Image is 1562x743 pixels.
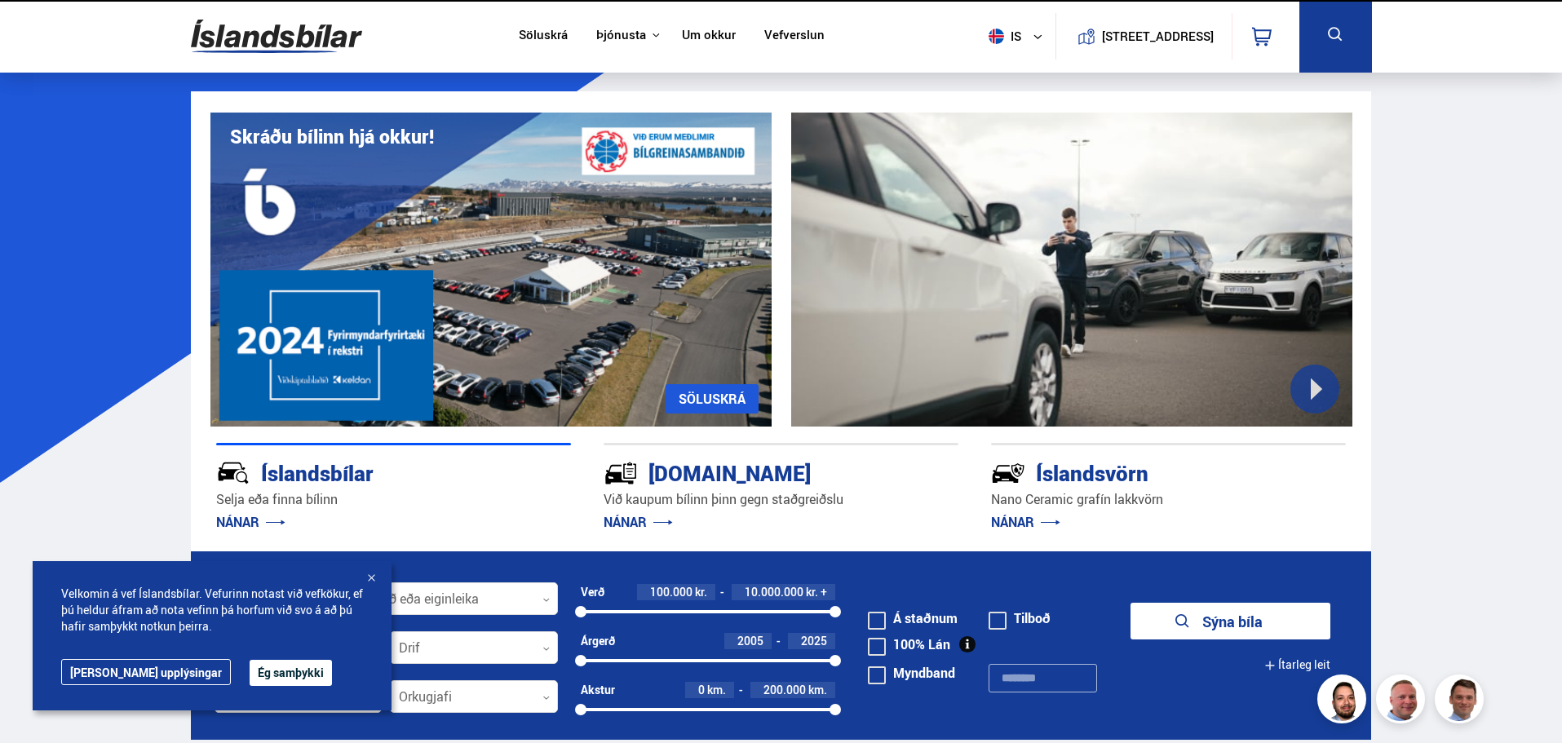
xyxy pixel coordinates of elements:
button: Ítarleg leit [1264,647,1330,683]
img: tr5P-W3DuiFaO7aO.svg [604,456,638,490]
span: kr. [806,586,818,599]
img: eKx6w-_Home_640_.png [210,113,772,427]
img: -Svtn6bYgwAsiwNX.svg [991,456,1025,490]
p: Við kaupum bílinn þinn gegn staðgreiðslu [604,490,958,509]
div: Akstur [581,683,615,697]
label: 100% Lán [868,638,950,651]
div: Verð [581,586,604,599]
button: Þjónusta [596,28,646,43]
label: Tilboð [989,612,1051,625]
span: 0 [698,682,705,697]
a: SÖLUSKRÁ [666,384,759,414]
a: [STREET_ADDRESS] [1064,13,1223,60]
a: [PERSON_NAME] upplýsingar [61,659,231,685]
label: Á staðnum [868,612,958,625]
div: [DOMAIN_NAME] [604,458,900,486]
a: NÁNAR [604,513,673,531]
button: is [982,12,1055,60]
button: Sýna bíla [1131,603,1330,639]
span: 200.000 [763,682,806,697]
a: Um okkur [682,28,736,45]
span: + [821,586,827,599]
span: 2025 [801,633,827,648]
div: Íslandsvörn [991,458,1288,486]
button: [STREET_ADDRESS] [1108,29,1208,43]
p: Nano Ceramic grafín lakkvörn [991,490,1346,509]
h1: Skráðu bílinn hjá okkur! [230,126,434,148]
p: Selja eða finna bílinn [216,490,571,509]
span: km. [808,683,827,697]
div: Árgerð [581,635,615,648]
label: Myndband [868,666,955,679]
img: svg+xml;base64,PHN2ZyB4bWxucz0iaHR0cDovL3d3dy53My5vcmcvMjAwMC9zdmciIHdpZHRoPSI1MTIiIGhlaWdodD0iNT... [989,29,1004,44]
img: FbJEzSuNWCJXmdc-.webp [1437,677,1486,726]
a: Söluskrá [519,28,568,45]
span: kr. [695,586,707,599]
a: NÁNAR [216,513,285,531]
span: km. [707,683,726,697]
img: G0Ugv5HjCgRt.svg [191,10,362,63]
img: JRvxyua_JYH6wB4c.svg [216,456,250,490]
div: Íslandsbílar [216,458,513,486]
span: Velkomin á vef Íslandsbílar. Vefurinn notast við vefkökur, ef þú heldur áfram að nota vefinn þá h... [61,586,363,635]
img: nhp88E3Fdnt1Opn2.png [1320,677,1369,726]
img: siFngHWaQ9KaOqBr.png [1378,677,1427,726]
span: is [982,29,1023,44]
a: NÁNAR [991,513,1060,531]
button: Ég samþykki [250,660,332,686]
a: Vefverslun [764,28,825,45]
span: 2005 [737,633,763,648]
span: 10.000.000 [745,584,803,599]
span: 100.000 [650,584,693,599]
